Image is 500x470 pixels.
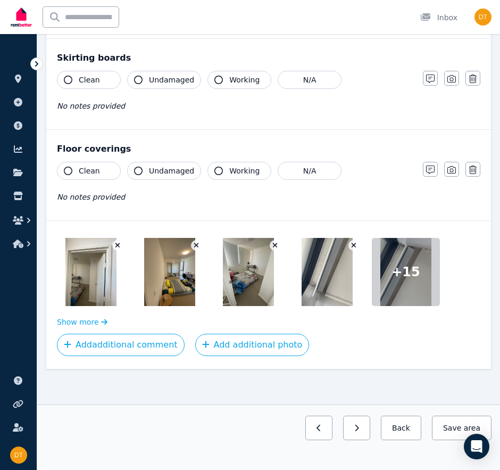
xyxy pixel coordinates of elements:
span: Clean [79,75,100,85]
button: Undamaged [127,162,201,180]
button: Show more [57,317,107,327]
div: Floor coverings [57,143,480,155]
div: Skirting boards [57,52,480,64]
span: No notes provided [57,102,125,110]
button: Save area [432,416,491,440]
button: Working [207,71,271,89]
span: area [464,423,480,433]
img: RentBetter [9,4,34,30]
span: Working [229,75,260,85]
button: Clean [57,71,121,89]
span: Working [229,166,260,176]
span: Undamaged [149,166,194,176]
button: Add additional photo [195,334,310,356]
button: Working [207,162,271,180]
span: No notes provided [57,193,125,201]
img: IMG_3680.jpeg [65,238,116,306]
div: Inbox [420,12,457,23]
span: Undamaged [149,75,194,85]
button: Back [381,416,421,440]
img: IMG_3628.jpeg [302,238,353,306]
img: IMG_3681.jpeg [223,238,274,306]
img: Kevin Mok [10,447,27,464]
button: Clean [57,162,121,180]
img: IMG_3620.jpeg [144,238,195,306]
button: Undamaged [127,71,201,89]
button: N/A [278,162,341,180]
button: N/A [278,71,341,89]
span: + 15 [391,263,420,281]
div: Open Intercom Messenger [464,434,489,459]
span: Clean [79,166,100,176]
img: Kevin Mok [474,9,491,26]
button: Addadditional comment [57,334,185,356]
